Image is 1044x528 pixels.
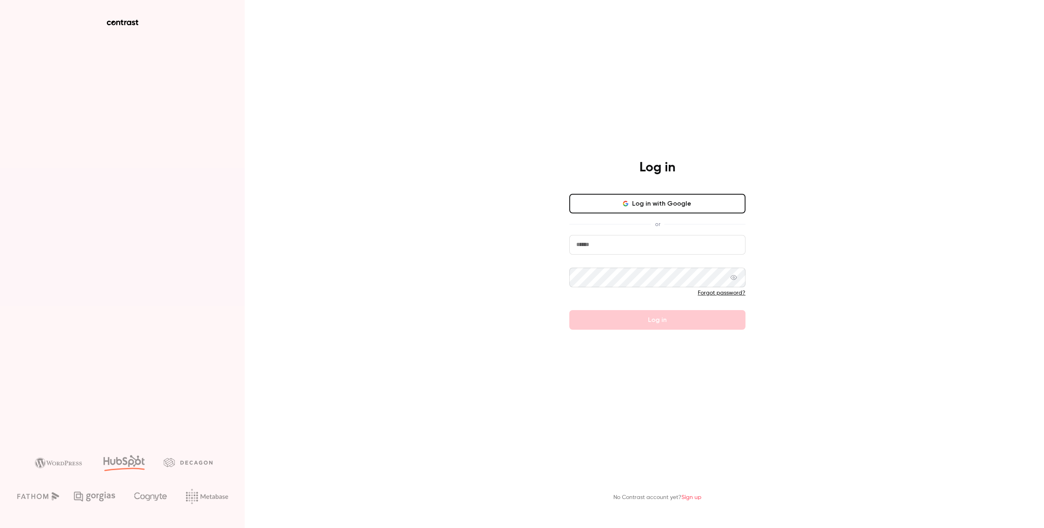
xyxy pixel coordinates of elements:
button: Log in with Google [569,194,745,213]
span: or [651,220,664,229]
a: Forgot password? [698,290,745,296]
p: No Contrast account yet? [613,493,701,502]
a: Sign up [681,495,701,500]
h4: Log in [639,160,675,176]
img: decagon [164,458,212,467]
